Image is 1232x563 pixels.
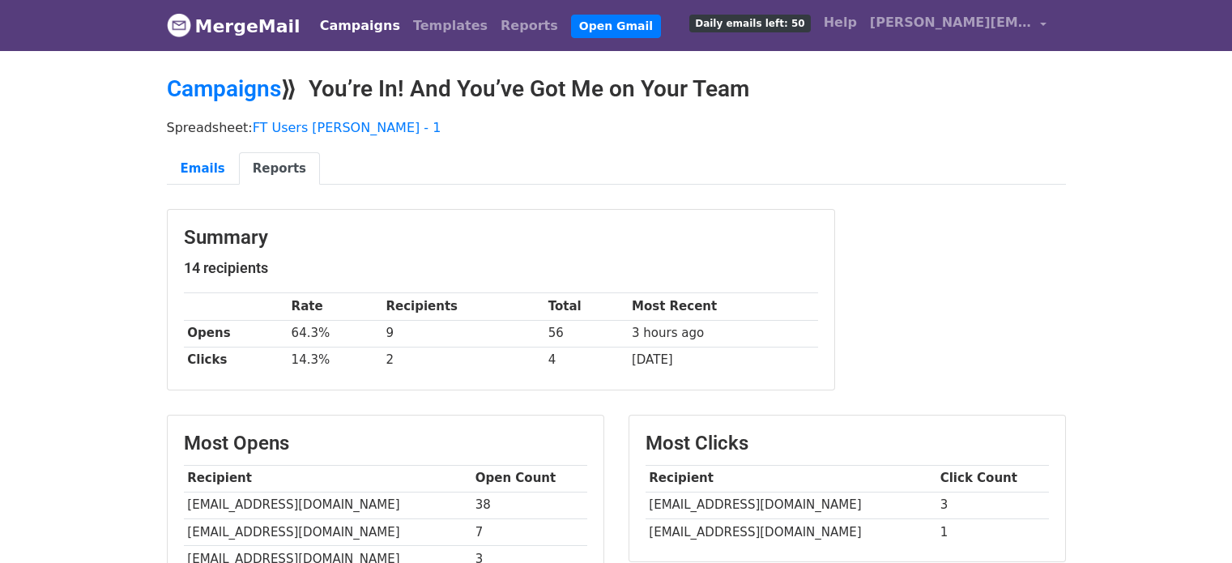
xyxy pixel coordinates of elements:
td: 38 [471,492,587,518]
td: 56 [544,320,628,347]
h2: ⟫ You’re In! And You’ve Got Me on Your Team [167,75,1066,103]
td: 9 [382,320,544,347]
p: Spreadsheet: [167,119,1066,136]
td: [EMAIL_ADDRESS][DOMAIN_NAME] [646,518,936,545]
td: 4 [544,347,628,373]
a: Emails [167,152,239,186]
td: 14.3% [288,347,382,373]
a: [PERSON_NAME][EMAIL_ADDRESS] [863,6,1053,45]
span: Daily emails left: 50 [689,15,810,32]
span: [PERSON_NAME][EMAIL_ADDRESS] [870,13,1032,32]
a: Help [817,6,863,39]
th: Recipient [646,465,936,492]
a: FT Users [PERSON_NAME] - 1 [253,120,441,135]
td: 3 [936,492,1049,518]
img: MergeMail logo [167,13,191,37]
th: Total [544,293,628,320]
th: Most Recent [628,293,817,320]
th: Rate [288,293,382,320]
a: Reports [239,152,320,186]
h5: 14 recipients [184,259,818,277]
td: [EMAIL_ADDRESS][DOMAIN_NAME] [646,492,936,518]
a: Templates [407,10,494,42]
th: Clicks [184,347,288,373]
td: [DATE] [628,347,817,373]
a: Campaigns [167,75,281,102]
td: 2 [382,347,544,373]
th: Click Count [936,465,1049,492]
h3: Most Opens [184,432,587,455]
th: Recipients [382,293,544,320]
a: Daily emails left: 50 [683,6,816,39]
a: Reports [494,10,565,42]
td: [EMAIL_ADDRESS][DOMAIN_NAME] [184,492,471,518]
td: 1 [936,518,1049,545]
th: Opens [184,320,288,347]
h3: Summary [184,226,818,250]
h3: Most Clicks [646,432,1049,455]
td: 7 [471,518,587,545]
td: 3 hours ago [628,320,817,347]
td: 64.3% [288,320,382,347]
td: [EMAIL_ADDRESS][DOMAIN_NAME] [184,518,471,545]
th: Recipient [184,465,471,492]
a: Open Gmail [571,15,661,38]
th: Open Count [471,465,587,492]
a: MergeMail [167,9,301,43]
a: Campaigns [313,10,407,42]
